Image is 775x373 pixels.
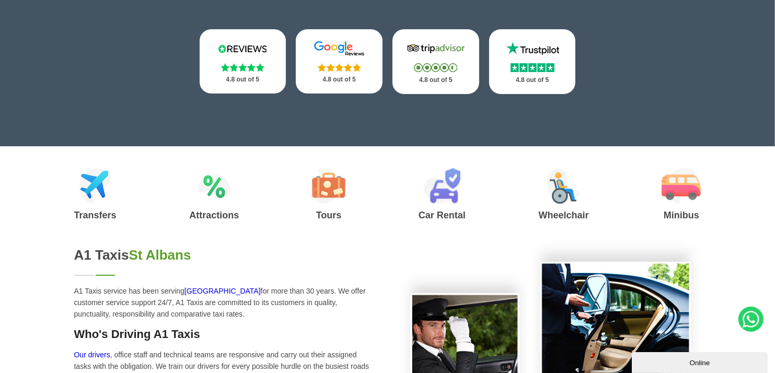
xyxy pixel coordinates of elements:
img: Stars [511,63,554,72]
h3: Car Rental [419,211,466,220]
img: Car Rental [423,168,460,204]
span: St Albans [129,247,191,263]
a: Google Stars 4.8 out of 5 [296,29,383,94]
img: Trustpilot [501,41,564,56]
img: Minibus [662,168,701,204]
p: 4.8 out of 5 [307,73,371,86]
img: Google [308,41,371,56]
img: Tripadvisor [404,41,467,56]
img: Tours [312,168,345,204]
img: Stars [318,63,361,72]
img: Stars [221,63,264,72]
img: Airport Transfers [79,168,111,204]
h3: Minibus [662,211,701,220]
iframe: chat widget [632,350,770,373]
a: Tripadvisor Stars 4.8 out of 5 [392,29,479,94]
p: 4.8 out of 5 [211,73,275,86]
p: 4.8 out of 5 [404,74,468,87]
img: Stars [414,63,457,72]
a: [GEOGRAPHIC_DATA] [184,287,261,295]
h3: Transfers [74,211,117,220]
h3: Wheelchair [539,211,589,220]
p: 4.8 out of 5 [501,74,564,87]
h3: Who's Driving A1 Taxis [74,328,375,341]
img: Wheelchair [547,168,581,204]
img: Attractions [198,168,230,204]
a: Trustpilot Stars 4.8 out of 5 [489,29,576,94]
img: Reviews.io [211,41,274,56]
a: Our drivers [74,351,110,359]
h3: Attractions [189,211,239,220]
p: A1 Taxis service has been serving for more than 30 years. We offer customer service support 24/7,... [74,285,375,320]
a: Reviews.io Stars 4.8 out of 5 [200,29,286,94]
h3: Tours [312,211,345,220]
h2: A1 Taxis [74,247,375,263]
